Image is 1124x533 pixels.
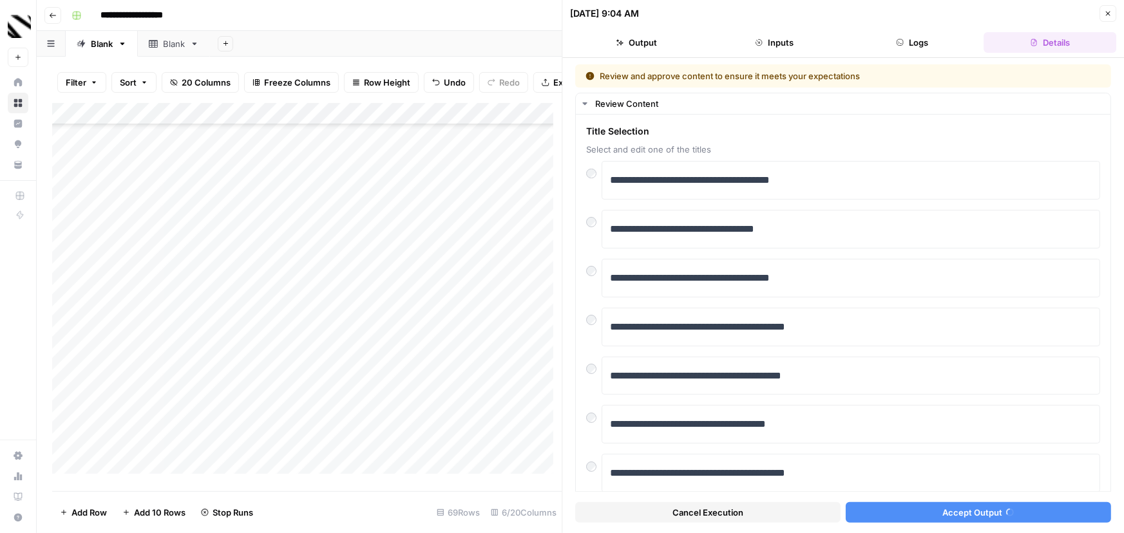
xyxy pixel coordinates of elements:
a: Learning Hub [8,487,28,507]
span: Row Height [364,76,410,89]
div: Blank [163,37,185,50]
span: Accept Output [943,506,1003,519]
span: Filter [66,76,86,89]
div: 69 Rows [432,502,486,523]
button: Inputs [708,32,841,53]
button: Add Row [52,502,115,523]
div: [DATE] 9:04 AM [571,7,640,20]
div: Review Content [596,97,1103,110]
button: Row Height [344,72,419,93]
button: Logs [846,32,978,53]
button: Redo [479,72,528,93]
button: Details [984,32,1116,53]
div: Review and approve content to ensure it meets your expectations [586,70,981,82]
span: Cancel Execution [672,506,743,519]
span: Stop Runs [213,506,253,519]
button: Accept Output [846,502,1111,523]
a: Insights [8,113,28,134]
img: Canyon Logo [8,15,31,38]
button: Filter [57,72,106,93]
button: Output [571,32,703,53]
span: Freeze Columns [264,76,330,89]
span: Add Row [71,506,107,519]
a: Blank [138,31,210,57]
button: Help + Support [8,507,28,528]
span: 20 Columns [182,76,231,89]
button: Freeze Columns [244,72,339,93]
a: Opportunities [8,134,28,154]
span: Redo [499,76,520,89]
a: Home [8,72,28,93]
span: Add 10 Rows [134,506,186,519]
span: Sort [120,76,137,89]
span: Title Selection [587,125,1101,138]
a: Your Data [8,154,28,175]
span: Select and edit one of the titles [587,143,1101,156]
button: Workspace: Canyon [8,10,28,42]
div: 6/20 Columns [486,502,562,523]
a: Settings [8,445,28,466]
button: Stop Runs [193,502,261,523]
div: Blank [91,37,113,50]
button: Cancel Execution [576,502,841,523]
button: Review Content [576,93,1111,114]
button: 20 Columns [162,72,239,93]
button: Add 10 Rows [115,502,193,523]
a: Browse [8,93,28,113]
span: Undo [444,76,466,89]
button: Sort [111,72,157,93]
a: Usage [8,466,28,487]
a: Blank [66,31,138,57]
button: Undo [424,72,474,93]
button: Export CSV [533,72,607,93]
span: Export CSV [553,76,599,89]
